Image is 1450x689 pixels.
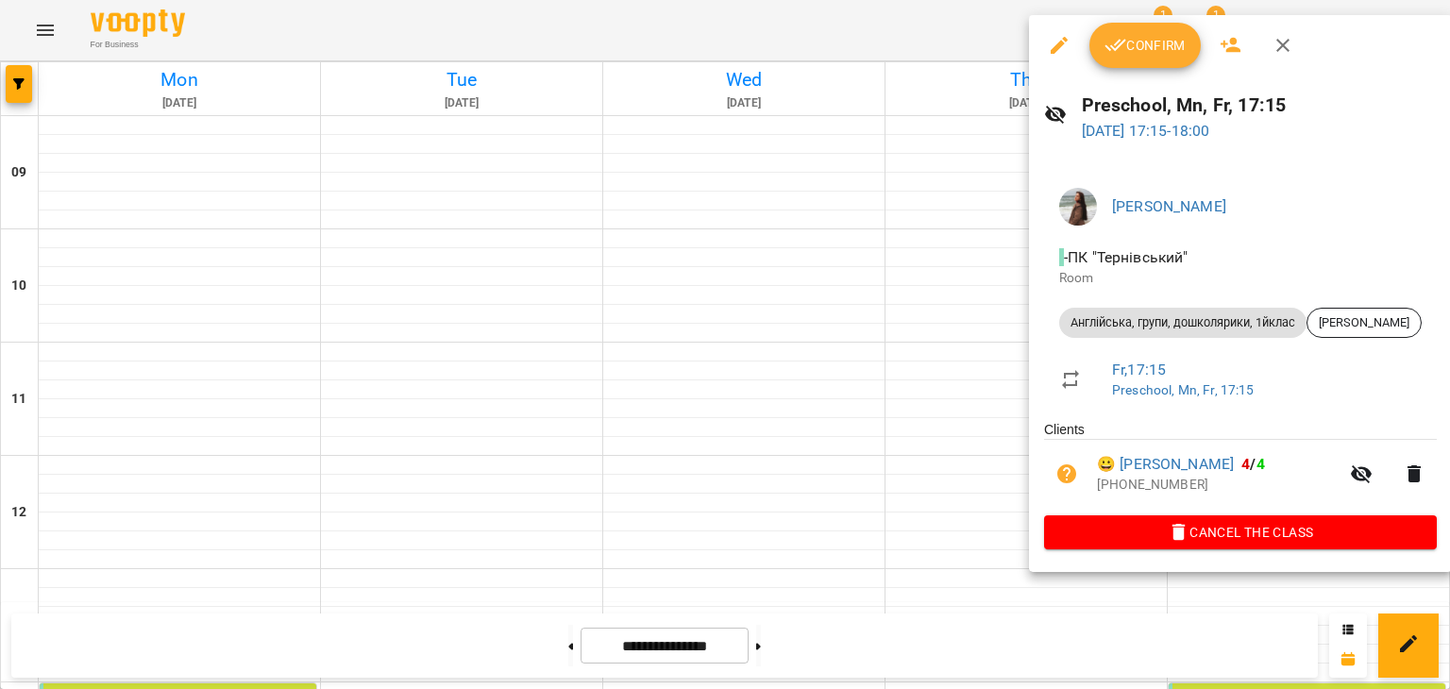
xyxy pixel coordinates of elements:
[1112,382,1255,397] a: Preschool, Mn, Fr, 17:15
[1112,197,1226,215] a: [PERSON_NAME]
[1241,455,1250,473] span: 4
[1241,455,1264,473] b: /
[1307,308,1422,338] div: [PERSON_NAME]
[1059,314,1307,331] span: Англійська, групи, дошколярики, 1йклас
[1112,361,1166,378] a: Fr , 17:15
[1044,515,1437,549] button: Cancel the class
[1059,521,1422,544] span: Cancel the class
[1059,248,1192,266] span: - ПК "Тернівський"
[1097,453,1234,476] a: 😀 [PERSON_NAME]
[1097,476,1339,495] p: [PHONE_NUMBER]
[1059,269,1422,288] p: Room
[1082,91,1437,120] h6: Preschool, Mn, Fr, 17:15
[1044,420,1437,514] ul: Clients
[1082,122,1210,140] a: [DATE] 17:15-18:00
[1044,451,1089,496] button: Unpaid. Bill the attendance?
[1307,314,1421,331] span: [PERSON_NAME]
[1059,188,1097,226] img: d0f4ba6cb41ffc8824a97ed9dcae2a4a.jpg
[1104,34,1186,57] span: Confirm
[1089,23,1201,68] button: Confirm
[1256,455,1265,473] span: 4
